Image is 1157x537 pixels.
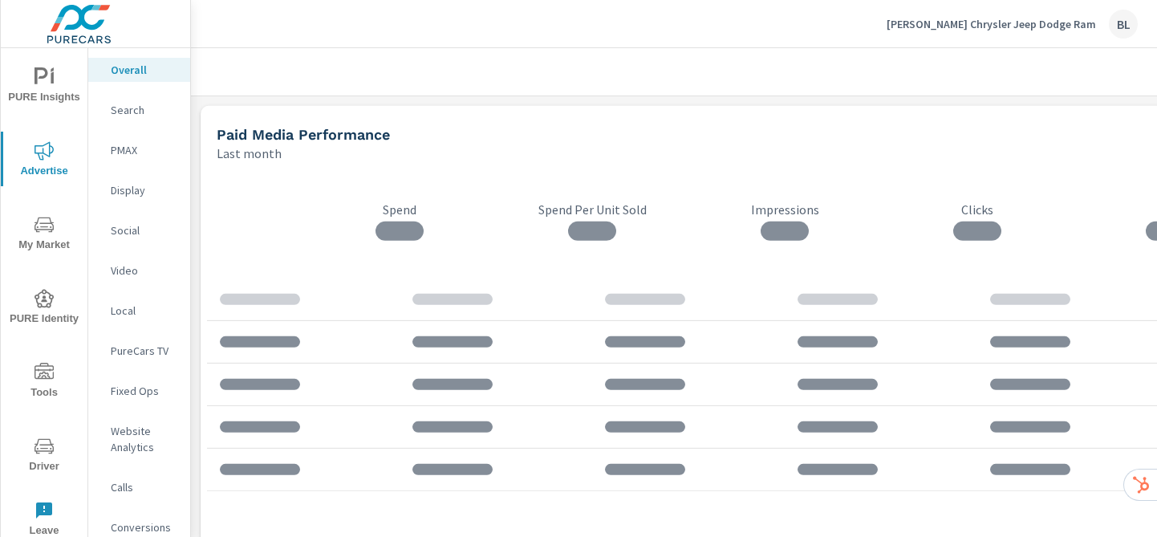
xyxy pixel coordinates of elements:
[6,363,83,402] span: Tools
[88,339,190,363] div: PureCars TV
[111,479,177,495] p: Calls
[6,67,83,107] span: PURE Insights
[6,437,83,476] span: Driver
[88,299,190,323] div: Local
[6,215,83,254] span: My Market
[303,201,496,218] p: Spend
[111,303,177,319] p: Local
[88,138,190,162] div: PMAX
[111,383,177,399] p: Fixed Ops
[496,201,688,218] p: Spend Per Unit Sold
[111,182,177,198] p: Display
[88,218,190,242] div: Social
[6,141,83,181] span: Advertise
[111,102,177,118] p: Search
[88,475,190,499] div: Calls
[111,343,177,359] p: PureCars TV
[217,144,282,163] p: Last month
[111,222,177,238] p: Social
[88,98,190,122] div: Search
[88,379,190,403] div: Fixed Ops
[217,126,390,143] h5: Paid Media Performance
[88,58,190,82] div: Overall
[111,62,177,78] p: Overall
[688,201,881,218] p: Impressions
[111,519,177,535] p: Conversions
[6,289,83,328] span: PURE Identity
[88,258,190,283] div: Video
[1109,10,1138,39] div: BL
[887,17,1096,31] p: [PERSON_NAME] Chrysler Jeep Dodge Ram
[881,201,1074,218] p: Clicks
[111,262,177,279] p: Video
[111,423,177,455] p: Website Analytics
[111,142,177,158] p: PMAX
[88,178,190,202] div: Display
[88,419,190,459] div: Website Analytics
